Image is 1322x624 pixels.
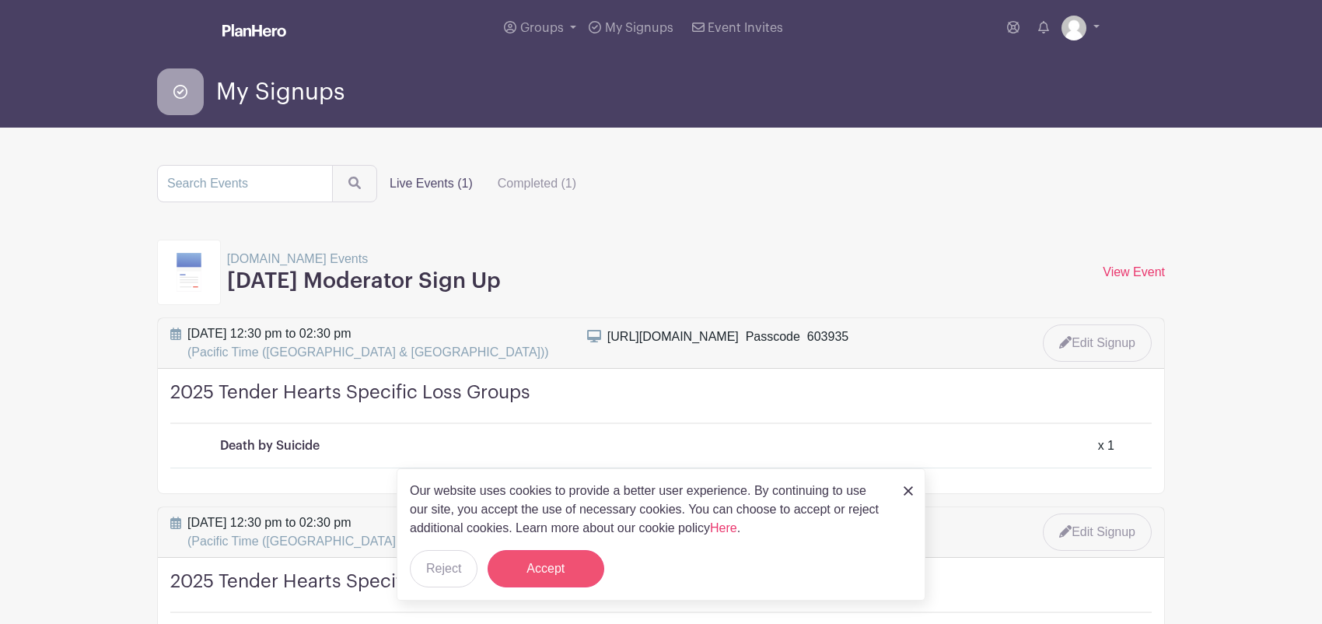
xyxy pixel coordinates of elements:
[187,324,549,362] span: [DATE] 12:30 pm to 02:30 pm
[410,482,887,538] p: Our website uses cookies to provide a better user experience. By continuing to use our site, you ...
[187,345,549,359] span: (Pacific Time ([GEOGRAPHIC_DATA] & [GEOGRAPHIC_DATA]))
[1103,265,1165,279] a: View Event
[187,514,549,551] span: [DATE] 12:30 pm to 02:30 pm
[227,250,501,268] p: [DOMAIN_NAME] Events
[170,381,1152,424] h4: 2025 Tender Hearts Specific Loss Groups
[1098,436,1114,455] div: x 1
[222,24,286,37] img: logo_white-6c42ec7e38ccf1d336a20a19083b03d10ae64f83f12c07503d8b9e83406b4c7d.svg
[904,486,913,496] img: close_button-5f87c8562297e5c2d7936805f587ecaba9071eb48480494691a3f1689db116b3.svg
[485,168,589,199] label: Completed (1)
[708,22,783,34] span: Event Invites
[227,268,501,295] h3: [DATE] Moderator Sign Up
[377,168,589,199] div: filters
[1043,514,1152,551] a: Edit Signup
[216,79,344,105] span: My Signups
[177,253,201,292] img: template8-d2dae5b8de0da6f0ac87aa49e69f22b9ae199b7e7a6af266910991586ce3ec38.svg
[710,521,737,535] a: Here
[187,535,549,548] span: (Pacific Time ([GEOGRAPHIC_DATA] & [GEOGRAPHIC_DATA]))
[520,22,564,34] span: Groups
[377,168,485,199] label: Live Events (1)
[1061,16,1086,40] img: default-ce2991bfa6775e67f084385cd625a349d9dcbb7a52a09fb2fda1e96e2d18dcdb.png
[170,570,1152,613] h4: 2025 Tender Hearts Specific Loss Groups
[605,22,673,34] span: My Signups
[1043,324,1152,362] a: Edit Signup
[607,328,848,346] div: [URL][DOMAIN_NAME] Passcode 603935
[488,550,604,587] button: Accept
[410,550,477,587] button: Reject
[157,165,333,202] input: Search Events
[220,436,320,455] p: Death by Suicide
